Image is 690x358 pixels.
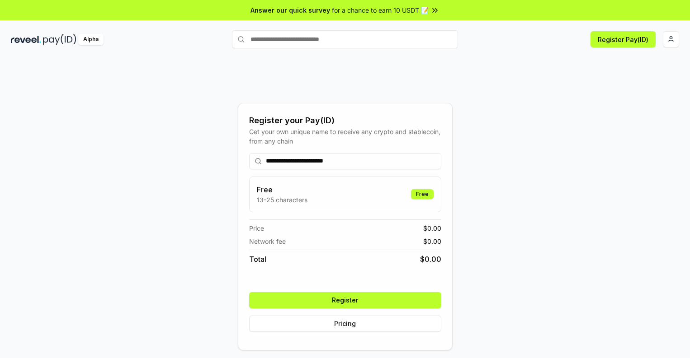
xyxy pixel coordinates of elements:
[249,127,441,146] div: Get your own unique name to receive any crypto and stablecoin, from any chain
[423,237,441,246] span: $ 0.00
[250,5,330,15] span: Answer our quick survey
[249,237,286,246] span: Network fee
[591,31,656,47] button: Register Pay(ID)
[411,189,434,199] div: Free
[249,254,266,265] span: Total
[257,195,307,205] p: 13-25 characters
[11,34,41,45] img: reveel_dark
[332,5,429,15] span: for a chance to earn 10 USDT 📝
[249,114,441,127] div: Register your Pay(ID)
[249,316,441,332] button: Pricing
[78,34,104,45] div: Alpha
[249,292,441,308] button: Register
[420,254,441,265] span: $ 0.00
[423,223,441,233] span: $ 0.00
[43,34,76,45] img: pay_id
[257,184,307,195] h3: Free
[249,223,264,233] span: Price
